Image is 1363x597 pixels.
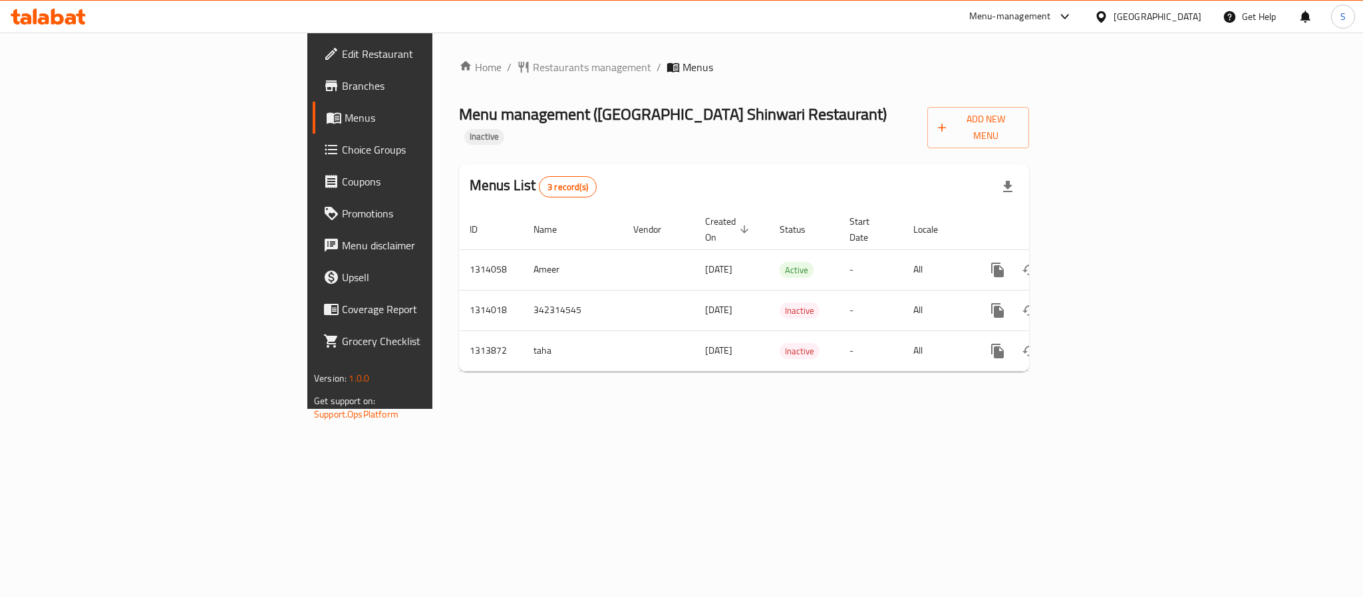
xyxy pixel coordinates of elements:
[657,59,661,75] li: /
[1014,335,1046,367] button: Change Status
[342,333,524,349] span: Grocery Checklist
[780,303,820,318] span: Inactive
[780,343,820,359] div: Inactive
[839,290,903,330] td: -
[459,209,1120,372] table: enhanced table
[938,111,1018,144] span: Add New Menu
[903,330,971,371] td: All
[903,290,971,330] td: All
[927,107,1029,148] button: Add New Menu
[523,290,623,330] td: 342314545
[1014,254,1046,286] button: Change Status
[313,38,535,70] a: Edit Restaurant
[313,325,535,357] a: Grocery Checklist
[313,261,535,293] a: Upsell
[314,370,347,387] span: Version:
[314,392,375,410] span: Get support on:
[839,330,903,371] td: -
[839,249,903,290] td: -
[780,221,823,237] span: Status
[342,269,524,285] span: Upsell
[705,342,732,359] span: [DATE]
[313,229,535,261] a: Menu disclaimer
[342,301,524,317] span: Coverage Report
[913,221,955,237] span: Locale
[1340,9,1346,24] span: S
[849,213,887,245] span: Start Date
[313,70,535,102] a: Branches
[313,134,535,166] a: Choice Groups
[539,176,597,197] div: Total records count
[470,176,597,197] h2: Menus List
[342,205,524,221] span: Promotions
[523,249,623,290] td: Ameer
[780,263,814,278] span: Active
[470,221,495,237] span: ID
[345,110,524,126] span: Menus
[342,174,524,189] span: Coupons
[705,261,732,278] span: [DATE]
[313,102,535,134] a: Menus
[971,209,1120,250] th: Actions
[314,406,398,423] a: Support.OpsPlatform
[1114,9,1201,24] div: [GEOGRAPHIC_DATA]
[523,330,623,371] td: taha
[539,181,596,193] span: 3 record(s)
[459,59,1029,75] nav: breadcrumb
[682,59,713,75] span: Menus
[342,78,524,94] span: Branches
[992,171,1024,203] div: Export file
[313,197,535,229] a: Promotions
[313,166,535,197] a: Coupons
[349,370,369,387] span: 1.0.0
[342,237,524,253] span: Menu disclaimer
[982,254,1014,286] button: more
[705,213,753,245] span: Created On
[533,221,574,237] span: Name
[313,293,535,325] a: Coverage Report
[633,221,679,237] span: Vendor
[342,46,524,62] span: Edit Restaurant
[780,344,820,359] span: Inactive
[903,249,971,290] td: All
[1014,295,1046,326] button: Change Status
[780,262,814,278] div: Active
[969,9,1051,25] div: Menu-management
[517,59,651,75] a: Restaurants management
[982,295,1014,326] button: more
[342,142,524,158] span: Choice Groups
[982,335,1014,367] button: more
[459,99,887,129] span: Menu management ( [GEOGRAPHIC_DATA] Shinwari Restaurant )
[533,59,651,75] span: Restaurants management
[705,301,732,318] span: [DATE]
